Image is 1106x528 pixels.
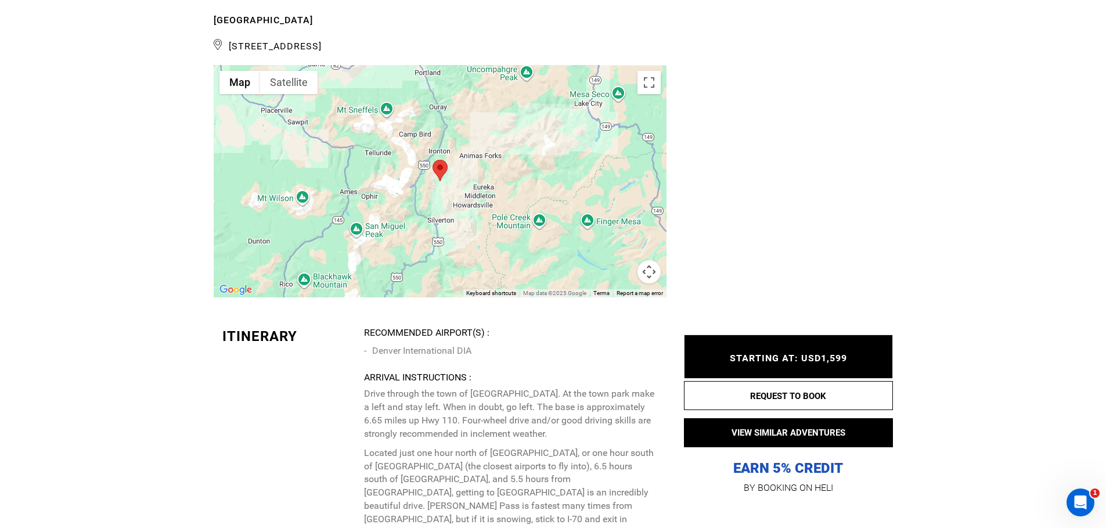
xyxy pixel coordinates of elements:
[637,71,661,94] button: Toggle fullscreen view
[364,326,657,340] div: Recommended Airport(s) :
[217,282,255,297] img: Google
[1067,489,1094,516] iframe: Intercom live chat
[684,381,893,410] button: REQUEST TO BOOK
[364,371,657,385] div: Arrival Instructions :
[617,290,663,296] a: Report a map error
[364,387,657,440] p: Drive through the town of [GEOGRAPHIC_DATA]. At the town park make a left and stay left. When in ...
[684,418,893,447] button: VIEW SIMILAR ADVENTURES
[214,36,667,53] span: [STREET_ADDRESS]
[466,289,516,297] button: Keyboard shortcuts
[637,260,661,283] button: Map camera controls
[523,290,586,296] span: Map data ©2025 Google
[219,71,260,94] button: Show street map
[684,343,893,477] p: EARN 5% CREDIT
[214,15,313,26] b: [GEOGRAPHIC_DATA]
[364,342,657,360] li: Denver International DIA
[217,282,255,297] a: Open this area in Google Maps (opens a new window)
[1090,489,1100,498] span: 1
[260,71,318,94] button: Show satellite imagery
[730,353,847,364] span: STARTING AT: USD1,599
[222,326,356,346] div: Itinerary
[593,290,610,296] a: Terms (opens in new tab)
[684,480,893,496] p: BY BOOKING ON HELI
